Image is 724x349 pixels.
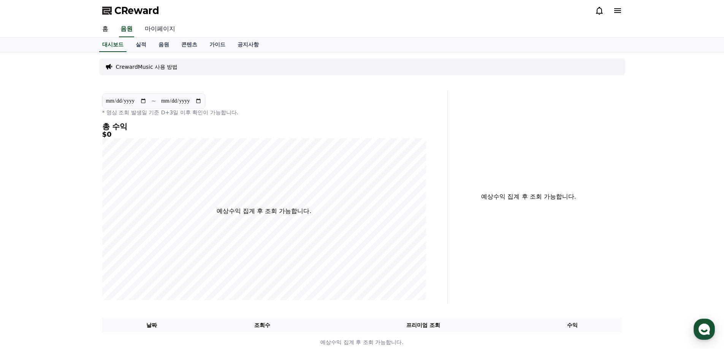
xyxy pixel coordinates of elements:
[139,21,181,37] a: 마이페이지
[117,252,127,258] span: 설정
[203,38,231,52] a: 가이드
[323,318,523,332] th: 프리미엄 조회
[152,38,175,52] a: 음원
[151,96,156,106] p: ~
[201,318,323,332] th: 조회수
[99,38,127,52] a: 대시보드
[24,252,29,258] span: 홈
[102,109,426,116] p: * 영상 조회 발생일 기준 D+3일 이후 확인이 가능합니다.
[96,21,114,37] a: 홈
[231,38,265,52] a: 공지사항
[130,38,152,52] a: 실적
[217,207,311,216] p: 예상수익 집계 후 조회 가능합니다.
[102,5,159,17] a: CReward
[102,122,426,131] h4: 총 수익
[454,192,604,201] p: 예상수익 집계 후 조회 가능합니다.
[175,38,203,52] a: 콘텐츠
[119,21,134,37] a: 음원
[523,318,622,332] th: 수익
[70,253,79,259] span: 대화
[50,241,98,260] a: 대화
[98,241,146,260] a: 설정
[103,338,622,346] p: 예상수익 집계 후 조회 가능합니다.
[2,241,50,260] a: 홈
[102,131,426,138] h5: $0
[102,318,201,332] th: 날짜
[116,63,178,71] a: CrewardMusic 사용 방법
[114,5,159,17] span: CReward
